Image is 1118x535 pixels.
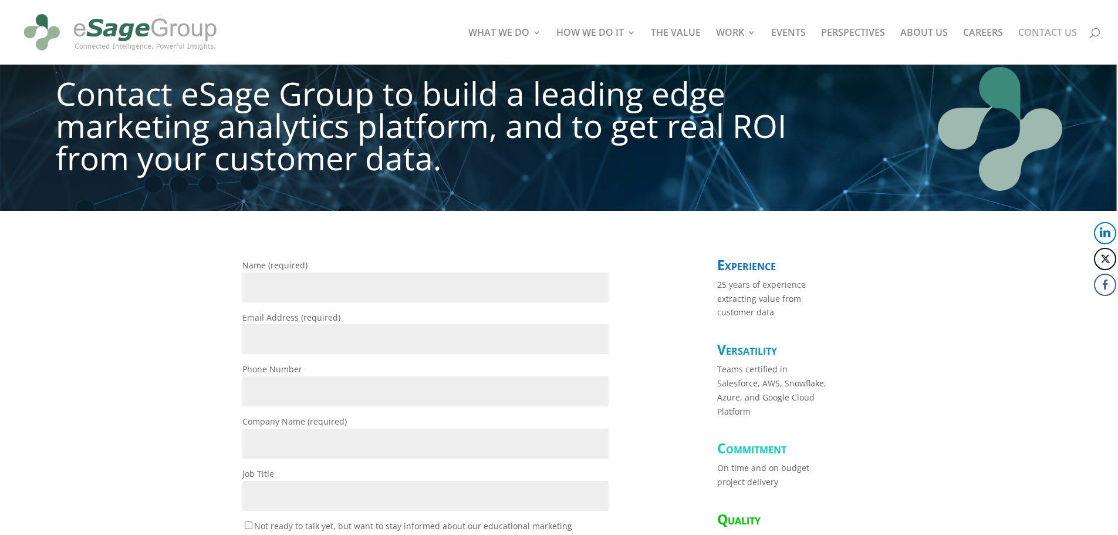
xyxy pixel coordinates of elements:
label: Email Address (required) [242,312,609,345]
a: CONTACT US [1018,28,1077,65]
input: Job Title [242,481,609,511]
button: Twitter Share [1094,248,1116,270]
input: Name (required) [242,272,609,302]
label: Company Name (required) [242,416,609,449]
a: CAREERS [963,28,1003,65]
input: Email Address (required) [242,324,609,354]
a: PERSPECTIVES [821,28,885,65]
img: eSage Group [20,5,221,60]
label: Job Title [242,468,609,502]
span: Quality [717,510,761,529]
p: On time and on budget project delivery [717,461,829,489]
a: EVENTS [771,28,806,65]
a: ABOUT US [900,28,948,65]
span: Commitment [717,439,786,457]
p: Teams certified in Salesforce, AWS, Snowflake, Azure, and Google Cloud Platform [717,362,829,418]
a: WHAT WE DO [468,28,541,65]
button: Facebook Share [1094,274,1116,296]
p: 25 years of experience extracting value from customer data [717,278,829,319]
button: LinkedIn Share [1094,222,1116,244]
a: THE VALUE [651,28,701,65]
input: Not ready to talk yet, but want to stay informed about our educational marketing analytics events... [245,521,252,529]
span: Versatility [717,340,777,359]
input: Company Name (required) [242,429,609,459]
a: HOW WE DO IT [556,28,636,65]
a: WORK [716,28,756,65]
label: Phone Number [242,364,609,397]
span: Experience [717,255,776,274]
h1: Contact eSage Group to build a leading edge marketing analytics platform, and to get real ROI fro... [56,77,850,189]
input: Phone Number [242,376,609,406]
label: Name (required) [242,260,609,293]
p: , [56,63,850,77]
